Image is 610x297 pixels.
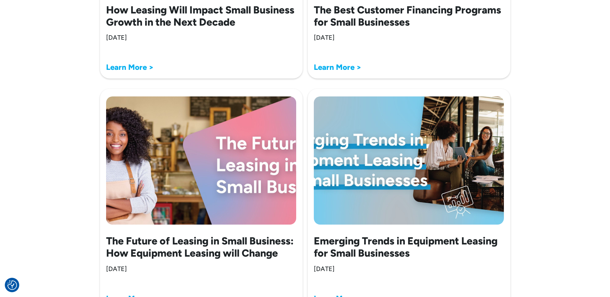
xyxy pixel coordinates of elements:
h2: The Best Customer Financing Programs for Small Businesses [314,4,504,29]
a: Learn More > [314,62,361,72]
div: [DATE] [314,33,335,42]
a: Learn More > [106,62,154,72]
h2: Emerging Trends in Equipment Leasing for Small Businesses [314,235,504,260]
h2: How Leasing Will Impact Small Business Growth in the Next Decade [106,4,297,29]
h2: The Future of Leasing in Small Business: How Equipment Leasing will Change [106,235,297,260]
img: Revisit consent button [7,280,17,290]
div: [DATE] [106,265,127,273]
div: [DATE] [106,33,127,42]
button: Consent Preferences [7,280,17,290]
div: [DATE] [314,265,335,273]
